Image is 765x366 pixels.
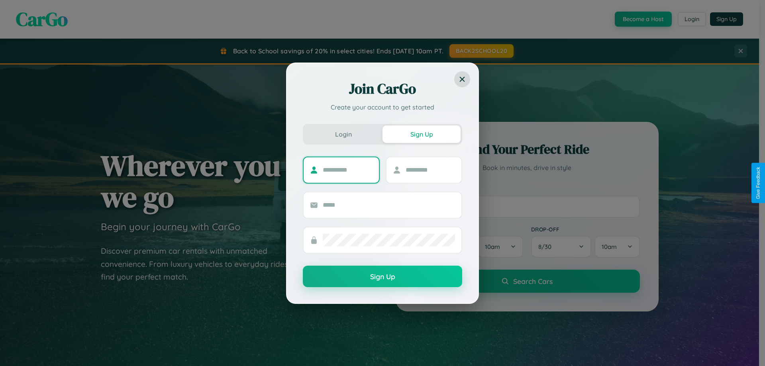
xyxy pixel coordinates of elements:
[303,266,462,287] button: Sign Up
[382,125,461,143] button: Sign Up
[304,125,382,143] button: Login
[303,79,462,98] h2: Join CarGo
[303,102,462,112] p: Create your account to get started
[755,167,761,199] div: Give Feedback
